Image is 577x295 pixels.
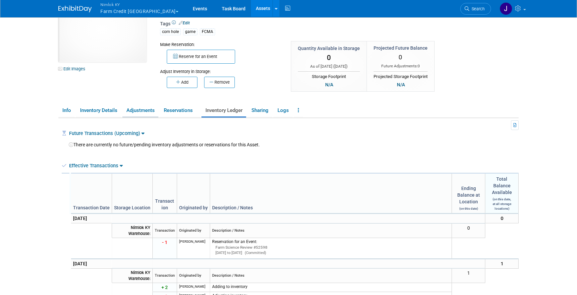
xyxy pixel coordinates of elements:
div: FCMA [200,28,215,35]
button: Remove [204,77,235,88]
div: Adjust Inventory in Storage: [160,64,281,75]
img: ExhibitDay [58,6,92,12]
td: [DATE] [70,214,112,223]
td: Transaction [152,268,177,283]
td: Originated by [177,173,210,214]
div: (on this date) [454,205,483,211]
button: Reserve for an Event [167,50,235,64]
span: + 2 [161,285,168,290]
td: Originated by [177,223,210,238]
span: Search [469,6,485,11]
div: Make Reservation: [160,41,281,48]
div: N/A [323,81,335,88]
td: [PERSON_NAME] [177,238,210,259]
button: Add [167,77,197,88]
div: Farm Science Review #52598 [215,245,450,250]
a: Edit [179,21,190,25]
div: Quantity Available in Storage [298,45,360,52]
span: 0 [467,225,470,231]
span: 0 [327,54,331,62]
div: N/A [395,81,407,88]
span: 0 [418,64,420,68]
div: Future Adjustments: [374,63,428,69]
a: Logs [273,105,293,116]
a: Search [460,3,491,15]
span: 0 [399,53,402,61]
div: There are currently no future/pending inventory adjustments or reservations for this Asset. [64,141,517,148]
td: Storage Location [112,173,152,214]
span: Nimlok KY [100,1,178,8]
td: Total Balance Available [485,173,519,214]
span: - 1 [162,240,167,245]
div: corn hole [160,28,181,35]
div: [DATE] to [DATE] [215,250,450,256]
span: (Committed) [242,251,266,255]
div: As of [DATE] ( ) [298,64,360,69]
div: Storage Footprint [298,71,360,80]
a: Future Transactions (Upcoming) [69,130,144,136]
span: 1 [501,261,503,267]
a: Inventory Details [76,105,121,116]
a: Inventory Ledger [201,105,246,116]
div: (on this date, at all storage locations) [487,196,516,211]
div: Projected Storage Footprint [374,71,428,80]
a: Sharing [247,105,272,116]
a: Adjustments [122,105,158,116]
span: 1 [467,270,470,276]
td: [PERSON_NAME] [177,283,210,292]
td: Description / Notes [210,173,452,214]
div: Adding to inventory [212,284,450,290]
a: Reservations [160,105,200,116]
a: Info [58,105,75,116]
td: [DATE] [70,259,112,268]
div: Tags [160,20,464,40]
td: Transaction [152,173,177,214]
td: Description / Notes [210,268,452,283]
div: Reservation for an Event: [212,239,450,245]
span: 0 [501,215,503,221]
a: Edit Images [58,65,88,73]
td: Ending Balance at Location [452,173,485,214]
td: Transaction Date [70,173,112,214]
div: game [183,28,197,35]
a: Effective Transactions [69,163,123,169]
td: Description / Notes [210,223,452,238]
span: Nimlok KY Warehouse: [128,270,150,281]
div: Projected Future Balance [374,45,428,51]
img: Jamie Dunn [500,2,512,15]
td: Transaction [152,223,177,238]
span: Nimlok KY Warehouse: [128,225,150,236]
span: [DATE] [335,64,346,69]
td: Originated by [177,268,210,283]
